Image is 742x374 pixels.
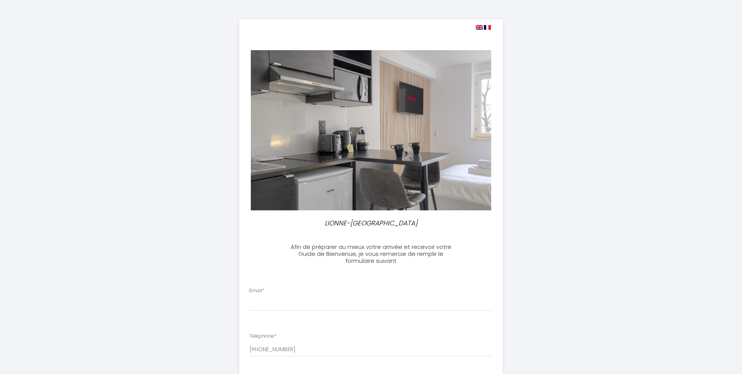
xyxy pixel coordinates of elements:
label: Téléphone [249,333,276,340]
label: Email [249,287,264,294]
h3: Afin de préparer au mieux votre arrivée et recevoir votre Guide de Bienvenue, je vous remercie de... [285,244,457,264]
p: LIONNE-[GEOGRAPHIC_DATA] [288,218,454,228]
img: en.png [476,25,483,30]
img: fr.png [484,25,491,30]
